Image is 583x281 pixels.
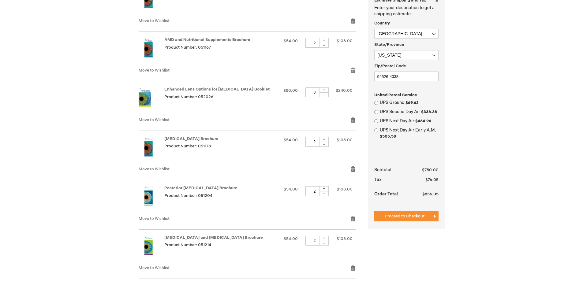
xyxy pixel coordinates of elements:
[139,68,170,73] a: Move to Wishlist
[164,235,263,240] a: [MEDICAL_DATA] and [MEDICAL_DATA] Brochure
[139,38,158,57] img: AMD and Nutritional Supplements Brochure
[305,137,324,147] input: Qty
[139,236,158,255] img: Stye and Chalazion Brochure
[283,88,298,93] span: $80.00
[139,137,158,157] img: Diabetic Retinopathy Brochure
[139,186,158,206] img: Posterior Capsulotomy Brochure
[305,38,324,48] input: Qty
[320,87,329,93] div: +
[380,127,439,139] label: UPS Next Day Air Early A.M.
[284,39,298,43] span: $54.00
[139,236,164,259] a: Stye and Chalazion Brochure
[284,187,298,192] span: $54.00
[164,242,211,247] span: Product Number: 051214
[164,193,212,198] span: Product Number: 051204
[380,109,439,115] label: UPS Second Day Air
[425,177,439,182] span: $76.05
[374,175,410,185] th: Tax
[385,214,424,219] span: Proceed to Checkout
[337,236,353,241] span: $108.00
[320,92,329,97] div: -
[421,109,437,114] span: $336.38
[320,236,329,241] div: +
[380,118,439,124] label: UPS Next Day Air
[380,100,439,106] label: UPS Ground
[139,38,164,61] a: AMD and Nutritional Supplements Brochure
[337,39,353,43] span: $108.00
[305,236,324,246] input: Qty
[284,236,298,241] span: $54.00
[374,211,439,221] button: Proceed to Checkout
[380,134,396,139] span: $505.58
[337,187,353,192] span: $108.00
[305,186,324,196] input: Qty
[320,137,329,142] div: +
[336,88,353,93] span: $240.00
[164,94,213,99] span: Product Number: 052026
[374,64,406,68] span: Zip/Postal Code
[164,136,219,141] a: [MEDICAL_DATA] Brochure
[374,5,439,17] p: Enter your destination to get a shipping estimate.
[320,142,329,147] div: -
[374,42,404,47] span: State/Province
[164,87,270,92] a: Enhanced Lens Options for [MEDICAL_DATA] Booklet
[139,87,151,107] img: Enhanced Lens Options for Cataract Surgery Booklet
[139,167,170,172] a: Move to Wishlist
[164,144,211,149] span: Product Number: 051178
[164,37,250,42] a: AMD and Nutritional Supplements Brochure
[139,137,164,160] a: Diabetic Retinopathy Brochure
[374,21,390,26] span: Country
[139,265,170,270] a: Move to Wishlist
[374,93,417,98] span: United Parcel Service
[415,119,431,124] span: $464.96
[320,186,329,191] div: +
[139,117,170,122] a: Move to Wishlist
[139,216,170,221] a: Move to Wishlist
[320,38,329,43] div: +
[422,168,439,172] span: $780.00
[305,87,324,97] input: Qty
[164,186,237,190] a: Posterior [MEDICAL_DATA] Brochure
[422,192,439,197] span: $856.05
[374,188,398,199] strong: Order Total
[284,138,298,142] span: $54.00
[337,138,353,142] span: $108.00
[320,191,329,196] div: -
[320,43,329,48] div: -
[320,241,329,246] div: -
[139,87,164,111] a: Enhanced Lens Options for Cataract Surgery Booklet
[164,45,211,50] span: Product Number: 051167
[374,165,410,175] th: Subtotal
[405,100,419,105] span: $69.62
[139,18,170,23] a: Move to Wishlist
[139,186,164,209] a: Posterior Capsulotomy Brochure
